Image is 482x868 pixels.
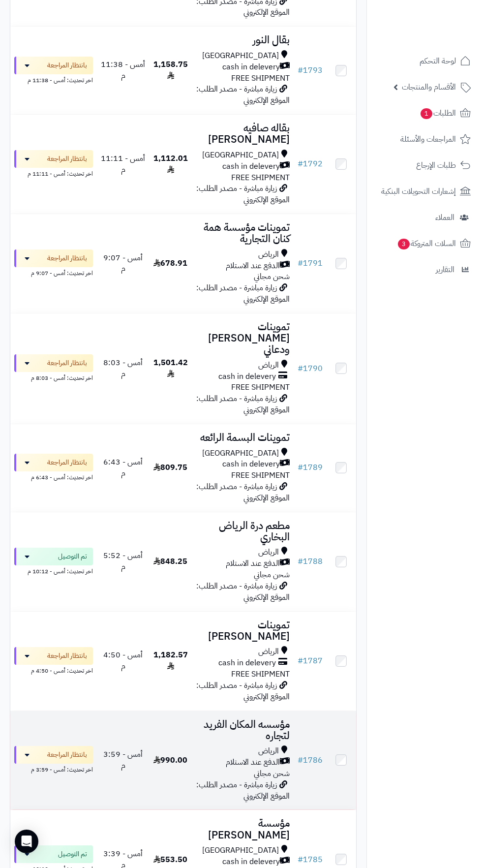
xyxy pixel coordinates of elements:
span: [GEOGRAPHIC_DATA] [202,448,279,459]
a: #1791 [298,257,323,269]
span: زيارة مباشرة - مصدر الطلب: الموقع الإلكتروني [196,481,290,504]
span: أمس - 8:03 م [103,357,143,380]
span: cash in delevery [222,856,280,868]
h3: تموينات مؤسسة همة كنان التجارية [196,222,290,245]
a: إشعارات التحويلات البنكية [373,180,476,203]
a: السلات المتروكة3 [373,232,476,255]
span: [GEOGRAPHIC_DATA] [202,150,279,161]
span: FREE SHIPMENT [231,668,290,680]
a: #1786 [298,754,323,766]
span: 809.75 [153,462,187,473]
span: شحن مجاني [254,569,290,581]
span: الدفع عند الاستلام [226,558,280,569]
span: زيارة مباشرة - مصدر الطلب: الموقع الإلكتروني [196,580,290,603]
h3: تموينات [PERSON_NAME] ودعاني [196,321,290,355]
span: [GEOGRAPHIC_DATA] [202,50,279,62]
h3: مؤسسة [PERSON_NAME] [196,818,290,840]
span: بانتظار المراجعة [47,253,87,263]
span: 848.25 [153,556,187,567]
a: #1788 [298,556,323,567]
span: cash in delevery [222,459,280,470]
span: الدفع عند الاستلام [226,757,280,768]
span: 1,158.75 [153,59,188,82]
span: cash in delevery [222,62,280,73]
div: Open Intercom Messenger [15,830,38,853]
span: تم التوصيل [58,552,87,561]
span: أمس - 5:52 م [103,550,143,573]
span: # [298,158,303,170]
span: cash in delevery [218,657,276,669]
span: الرياض [258,249,279,260]
a: الطلبات1 [373,101,476,125]
span: زيارة مباشرة - مصدر الطلب: الموقع الإلكتروني [196,183,290,206]
div: اخر تحديث: أمس - 10:12 م [14,565,93,576]
span: الرياض [258,360,279,371]
span: FREE SHIPMENT [231,381,290,393]
span: الرياض [258,745,279,757]
a: التقارير [373,258,476,281]
span: أمس - 6:43 م [103,456,143,479]
span: تم التوصيل [58,849,87,859]
span: 1 [420,108,433,120]
span: # [298,556,303,567]
div: اخر تحديث: أمس - 8:03 م [14,372,93,382]
span: الرياض [258,547,279,558]
span: بانتظار المراجعة [47,750,87,760]
span: [GEOGRAPHIC_DATA] [202,845,279,856]
span: أمس - 11:11 م [101,153,145,176]
span: زيارة مباشرة - مصدر الطلب: الموقع الإلكتروني [196,680,290,703]
span: شحن مجاني [254,768,290,779]
span: FREE SHIPMENT [231,469,290,481]
span: FREE SHIPMENT [231,172,290,184]
span: الطلبات [420,106,456,120]
span: بانتظار المراجعة [47,154,87,164]
span: أمس - 4:50 م [103,649,143,672]
span: 1,501.42 [153,357,188,380]
div: اخر تحديث: أمس - 3:59 م [14,764,93,774]
span: زيارة مباشرة - مصدر الطلب: الموقع الإلكتروني [196,779,290,802]
span: بانتظار المراجعة [47,358,87,368]
a: طلبات الإرجاع [373,154,476,177]
span: بانتظار المراجعة [47,651,87,661]
span: الأقسام والمنتجات [402,80,456,94]
div: اخر تحديث: أمس - 6:43 م [14,471,93,482]
h3: تموينات البسمة الرائعه [196,432,290,443]
a: #1789 [298,462,323,473]
span: لوحة التحكم [420,54,456,68]
span: العملاء [435,211,454,224]
span: زيارة مباشرة - مصدر الطلب: الموقع الإلكتروني [196,83,290,106]
span: 3 [397,238,410,250]
div: اخر تحديث: أمس - 4:50 م [14,665,93,675]
img: logo-2.png [415,7,473,28]
span: زيارة مباشرة - مصدر الطلب: الموقع الإلكتروني [196,393,290,416]
span: # [298,754,303,766]
span: أمس - 3:59 م [103,748,143,772]
span: 1,112.01 [153,153,188,176]
span: # [298,854,303,866]
div: اخر تحديث: أمس - 9:07 م [14,267,93,278]
h3: بقال النور [196,34,290,46]
span: # [298,64,303,76]
span: 990.00 [153,754,187,766]
span: أمس - 11:38 م [101,59,145,82]
div: اخر تحديث: أمس - 11:11 م [14,168,93,178]
span: cash in delevery [218,371,276,382]
span: # [298,363,303,374]
span: بانتظار المراجعة [47,458,87,467]
span: # [298,462,303,473]
span: 553.50 [153,854,187,866]
a: #1790 [298,363,323,374]
div: اخر تحديث: أمس - 11:38 م [14,74,93,85]
span: cash in delevery [222,161,280,172]
a: لوحة التحكم [373,49,476,73]
span: 1,182.57 [153,649,188,672]
span: FREE SHIPMENT [231,72,290,84]
span: التقارير [436,263,454,277]
span: المراجعات والأسئلة [400,132,456,146]
a: #1787 [298,655,323,667]
h3: بقاله صافيه [PERSON_NAME] [196,123,290,145]
span: إشعارات التحويلات البنكية [381,185,456,198]
a: #1785 [298,854,323,866]
span: # [298,655,303,667]
span: الدفع عند الاستلام [226,260,280,272]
